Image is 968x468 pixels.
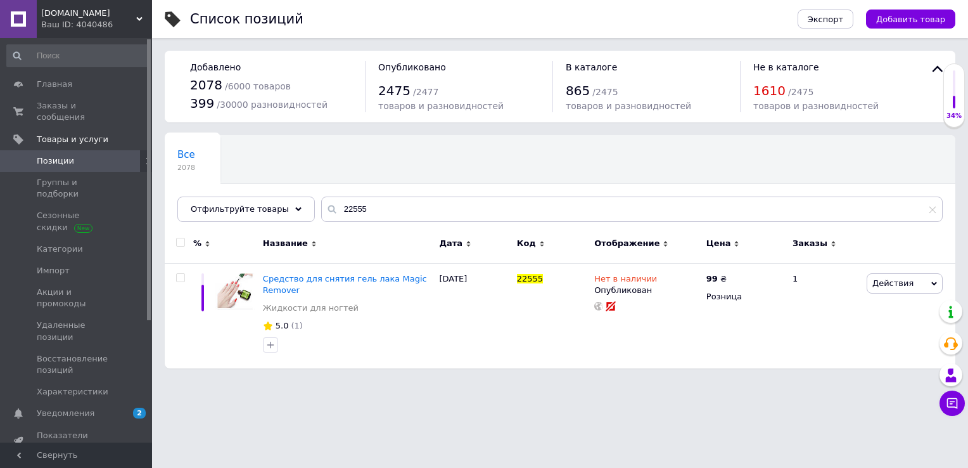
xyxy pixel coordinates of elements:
span: 22555 [517,274,543,283]
img: Средство для снятия гель лака Magic Remover [215,273,257,310]
span: 1610 [753,83,786,98]
span: Действия [872,278,914,288]
span: Уведомления [37,408,94,419]
a: Жидкости для ногтей [263,302,359,314]
span: Все [177,149,195,160]
span: Товары и услуги [37,134,108,145]
span: 2078 [177,163,195,172]
div: ₴ [706,273,727,285]
span: Заказы [793,238,827,249]
div: [DATE] [436,263,513,368]
span: товаров и разновидностей [753,101,879,111]
span: Восстановление позиций [37,353,117,376]
button: Добавить товар [866,10,955,29]
button: Экспорт [798,10,853,29]
span: (1) [291,321,303,330]
span: Характеристики [37,386,108,398]
span: В каталоге [566,62,617,72]
span: Позиции [37,155,74,167]
span: Экспорт [808,15,843,24]
b: 99 [706,274,718,283]
span: Опубликовано [378,62,446,72]
input: Поиск по названию позиции, артикулу и поисковым запросам [321,197,943,222]
span: 2475 [378,83,411,98]
div: 1 [785,263,863,368]
span: Акции и промокоды [37,287,117,309]
span: / 2475 [592,87,618,97]
span: Добавить товар [876,15,945,24]
span: Не в каталоге [753,62,819,72]
span: / 6000 товаров [225,81,291,91]
span: Добавлено [190,62,241,72]
div: Ваш ID: 4040486 [41,19,152,30]
span: Название [263,238,308,249]
span: Сезонные скидки [37,210,117,233]
span: 2078 [190,77,222,93]
div: Опубликован [594,285,700,296]
span: Цена [706,238,731,249]
div: 34% [944,112,964,120]
span: Импорт [37,265,70,276]
span: / 2477 [413,87,438,97]
a: Средство для снятия гель лака Magic Remover [263,274,427,295]
span: товаров и разновидностей [378,101,504,111]
span: 2 [133,408,146,419]
span: % [193,238,201,249]
span: Отображение [594,238,659,249]
span: Nastya.in.ua [41,8,136,19]
div: Список позиций [190,13,303,26]
span: / 30000 разновидностей [217,100,328,110]
span: Категории [37,244,83,255]
span: 5.0 [276,321,289,330]
input: Поиск [6,44,150,67]
span: Дата [439,238,462,249]
span: 399 [190,96,214,111]
button: Чат с покупателем [939,391,965,416]
span: / 2475 [788,87,813,97]
span: Отфильтруйте товары [191,204,289,214]
div: Розница [706,291,782,302]
span: Код [517,238,536,249]
span: Группы и подборки [37,177,117,200]
span: товаров и разновидностей [566,101,691,111]
span: 865 [566,83,590,98]
span: Главная [37,79,72,90]
span: Заказы и сообщения [37,100,117,123]
span: Показатели работы компании [37,430,117,453]
span: Нет в наличии [594,274,657,287]
span: Удаленные позиции [37,320,117,342]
